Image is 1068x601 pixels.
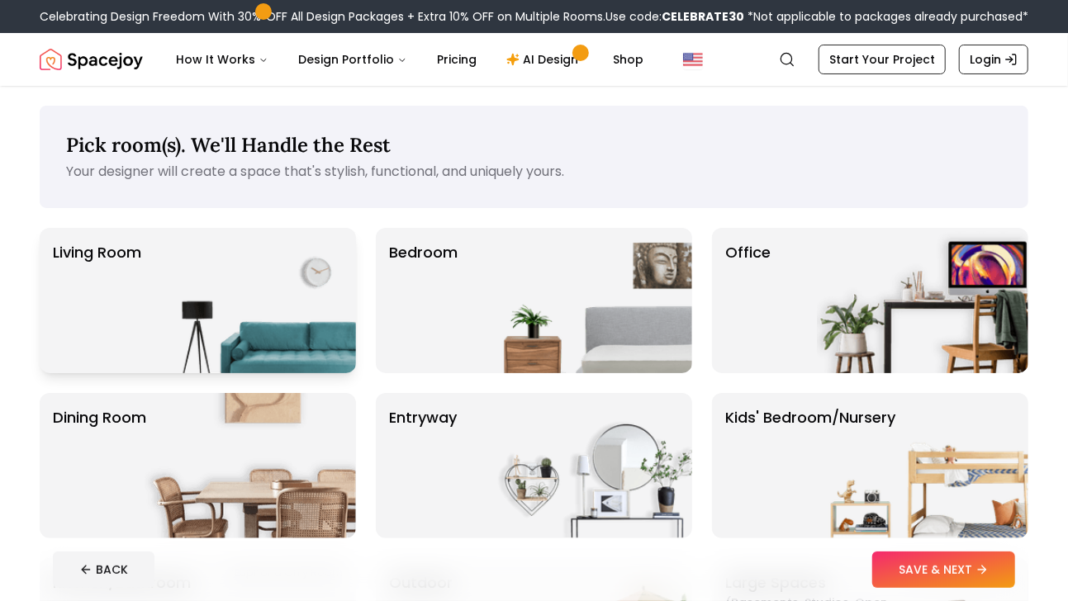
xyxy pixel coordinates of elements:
span: Pick room(s). We'll Handle the Rest [66,132,391,158]
p: Dining Room [53,406,146,525]
img: Kids' Bedroom/Nursery [817,393,1028,538]
div: Celebrating Design Freedom With 30% OFF All Design Packages + Extra 10% OFF on Multiple Rooms. [40,8,1028,25]
p: entryway [389,406,457,525]
nav: Global [40,33,1028,86]
p: Office [725,241,771,360]
img: Bedroom [481,228,692,373]
button: BACK [53,551,154,588]
p: Your designer will create a space that's stylish, functional, and uniquely yours. [66,162,1002,182]
nav: Main [163,43,657,76]
button: Design Portfolio [285,43,420,76]
a: Shop [600,43,657,76]
a: AI Design [493,43,596,76]
p: Bedroom [389,241,458,360]
img: Spacejoy Logo [40,43,143,76]
button: SAVE & NEXT [872,551,1015,588]
p: Kids' Bedroom/Nursery [725,406,895,525]
img: Living Room [145,228,356,373]
img: United States [683,50,703,69]
a: Start Your Project [819,45,946,74]
span: *Not applicable to packages already purchased* [744,8,1028,25]
img: Office [817,228,1028,373]
b: CELEBRATE30 [662,8,744,25]
p: Living Room [53,241,141,360]
a: Pricing [424,43,490,76]
span: Use code: [605,8,744,25]
a: Login [959,45,1028,74]
button: How It Works [163,43,282,76]
img: entryway [481,393,692,538]
img: Dining Room [145,393,356,538]
a: Spacejoy [40,43,143,76]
